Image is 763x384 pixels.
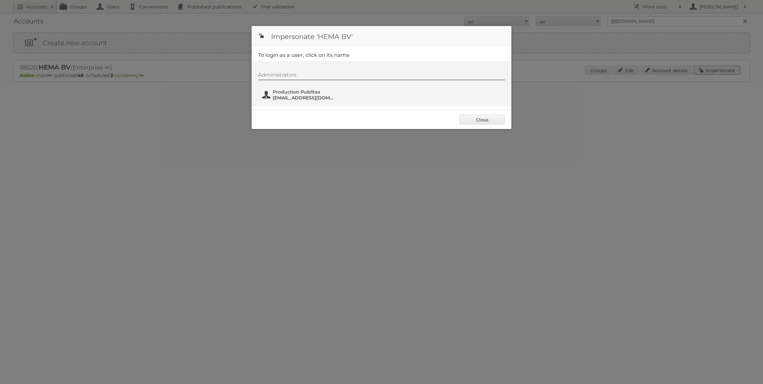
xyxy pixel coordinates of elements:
h1: Impersonate 'HEMA BV' [252,26,511,45]
span: Production Publitas [273,89,336,95]
div: Administrators [258,72,505,80]
legend: To login as a user, click on its name [258,52,350,58]
button: Production Publitas [EMAIL_ADDRESS][DOMAIN_NAME] [261,88,338,101]
a: Close [459,115,505,124]
span: [EMAIL_ADDRESS][DOMAIN_NAME] [273,95,336,101]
